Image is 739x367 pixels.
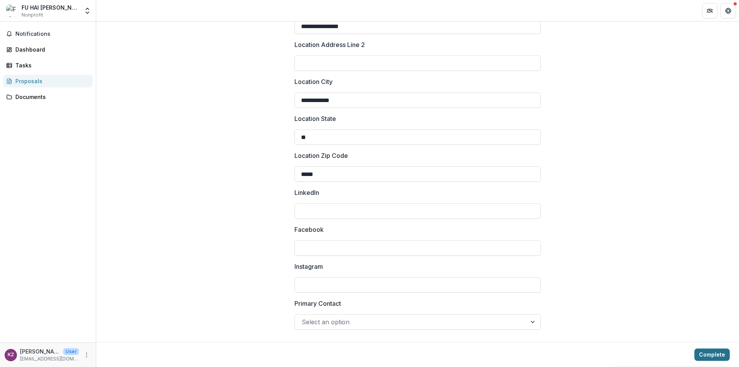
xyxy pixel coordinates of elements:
[294,299,341,308] p: Primary Contact
[15,93,87,101] div: Documents
[3,59,93,72] a: Tasks
[63,348,79,355] p: User
[294,262,323,271] p: Instagram
[82,350,91,360] button: More
[294,188,319,197] p: LinkedIn
[294,114,336,123] p: Location State
[22,12,43,18] span: Nonprofit
[3,90,93,103] a: Documents
[294,40,365,49] p: Location Address Line 2
[15,45,87,54] div: Dashboard
[15,61,87,69] div: Tasks
[721,3,736,18] button: Get Help
[20,355,79,362] p: [EMAIL_ADDRESS][DOMAIN_NAME]
[15,77,87,85] div: Proposals
[6,5,18,17] img: FU HAI LOU LLC
[8,352,14,357] div: KELIN ZHAO
[15,31,90,37] span: Notifications
[3,28,93,40] button: Notifications
[3,75,93,87] a: Proposals
[22,3,79,12] div: FU HAI [PERSON_NAME] LLC
[294,225,324,234] p: Facebook
[3,43,93,56] a: Dashboard
[294,151,348,160] p: Location Zip Code
[294,77,333,86] p: Location City
[82,3,93,18] button: Open entity switcher
[694,349,730,361] button: Complete
[702,3,717,18] button: Partners
[20,347,60,355] p: [PERSON_NAME]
